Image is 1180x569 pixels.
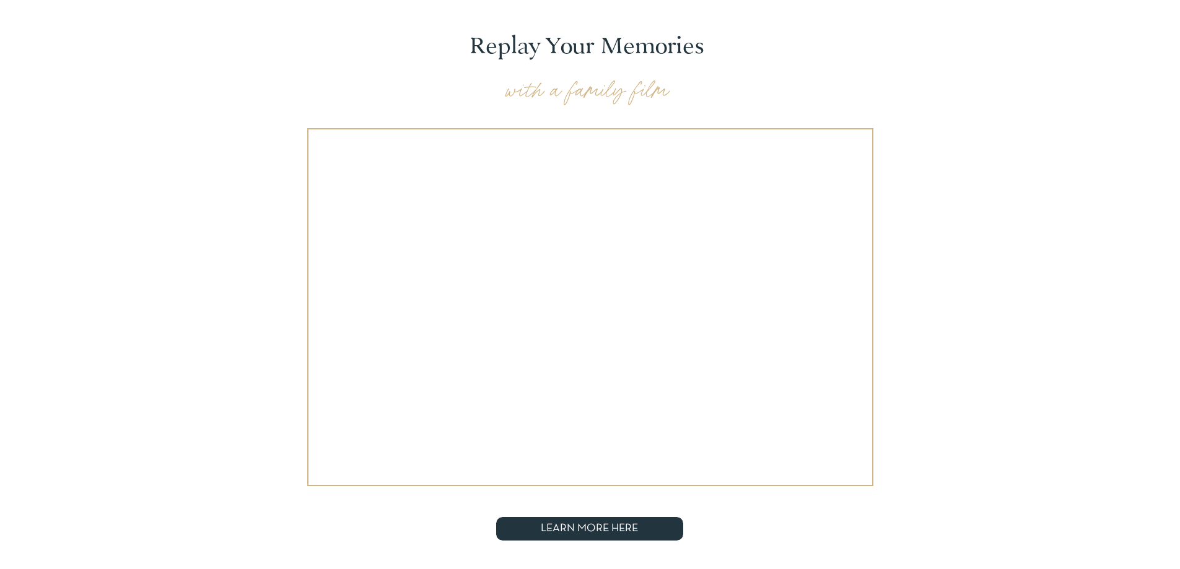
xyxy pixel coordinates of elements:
span: LEARN MORE HERE [541,523,638,534]
p: with a family film [505,75,675,103]
iframe: Playful Family Film at Jacquot Vineyards | Vancouver WA Family Photography [315,137,863,476]
a: LEARN MORE HERE [496,517,683,541]
p: Replay Your Memories [470,32,707,60]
